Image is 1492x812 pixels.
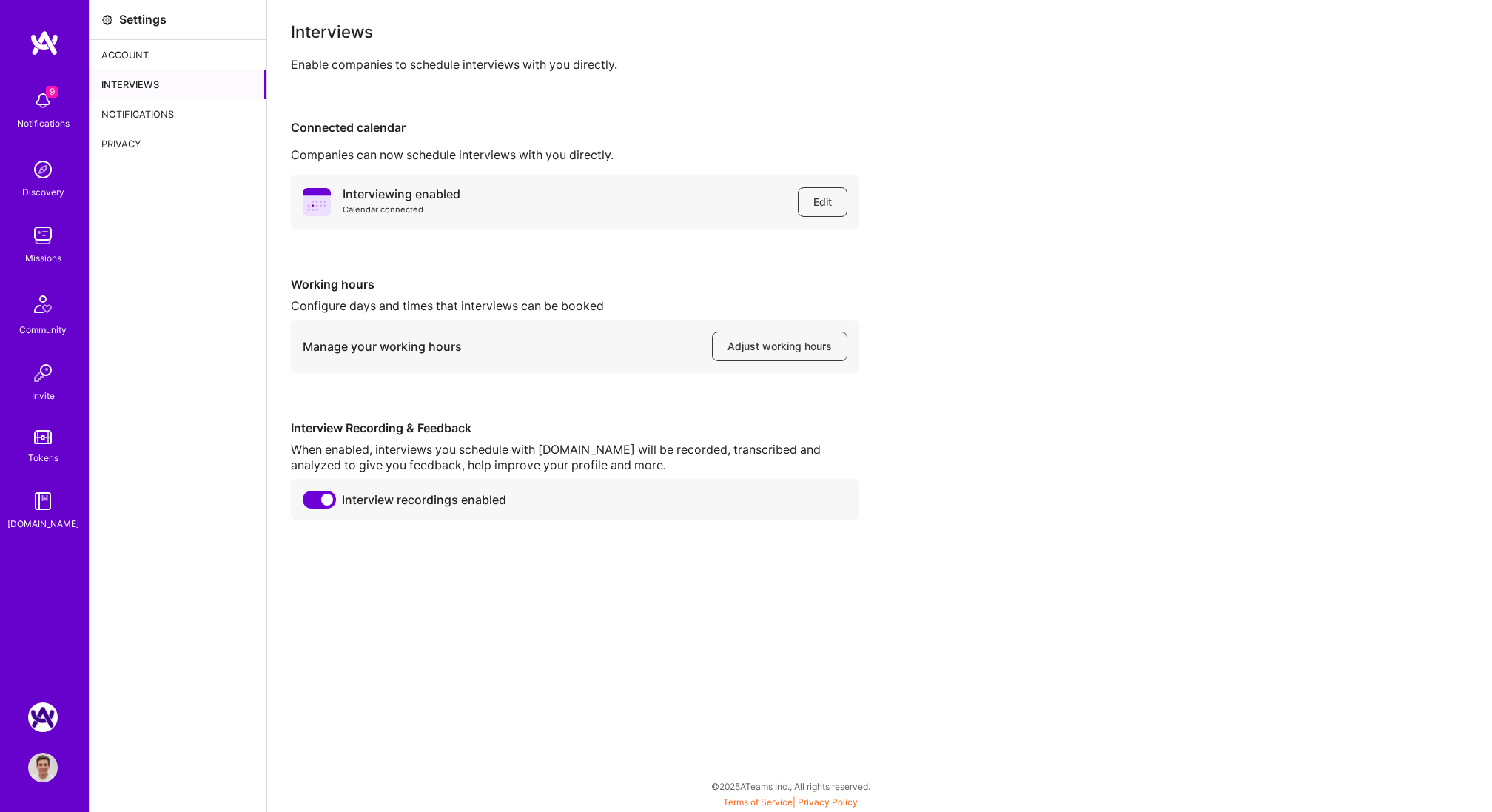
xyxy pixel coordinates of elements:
[291,442,859,473] div: When enabled, interviews you schedule with [DOMAIN_NAME] will be recorded, transcribed and analyz...
[712,332,847,361] button: Adjust working hours
[101,14,113,26] i: icon Settings
[291,24,1468,39] div: Interviews
[343,202,460,218] div: Calendar connected
[90,99,266,129] div: Notifications
[291,277,859,292] div: Working hours
[28,486,58,516] img: guide book
[343,187,460,202] div: Interviewing enabled
[30,30,59,56] img: logo
[24,702,61,732] a: A.Team: Google Calendar Integration Testing
[32,388,55,403] div: Invite
[34,430,52,444] img: tokens
[25,286,61,322] img: Community
[798,187,847,217] button: Edit
[813,195,832,209] span: Edit
[19,322,67,338] div: Community
[291,147,1468,163] div: Companies can now schedule interviews with you directly.
[291,420,859,436] div: Interview Recording & Feedback
[28,702,58,732] img: A.Team: Google Calendar Integration Testing
[90,70,266,99] div: Interviews
[89,768,1492,805] div: © 2025 ATeams Inc., All rights reserved.
[17,115,70,131] div: Notifications
[7,516,79,531] div: [DOMAIN_NAME]
[291,298,859,314] div: Configure days and times that interviews can be booked
[46,86,58,98] span: 9
[28,221,58,250] img: teamwork
[90,129,266,158] div: Privacy
[28,86,58,115] img: bell
[22,184,64,200] div: Discovery
[303,188,331,216] i: icon PurpleCalendar
[342,492,506,508] span: Interview recordings enabled
[723,796,858,808] span: |
[303,339,462,355] div: Manage your working hours
[291,120,1468,135] div: Connected calendar
[119,12,167,27] div: Settings
[28,358,58,388] img: Invite
[28,753,58,782] img: User Avatar
[90,40,266,70] div: Account
[727,339,832,354] span: Adjust working hours
[28,450,58,466] div: Tokens
[291,57,1468,73] div: Enable companies to schedule interviews with you directly.
[24,753,61,782] a: User Avatar
[798,796,858,808] a: Privacy Policy
[25,250,61,266] div: Missions
[723,796,793,808] a: Terms of Service
[28,155,58,184] img: discovery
